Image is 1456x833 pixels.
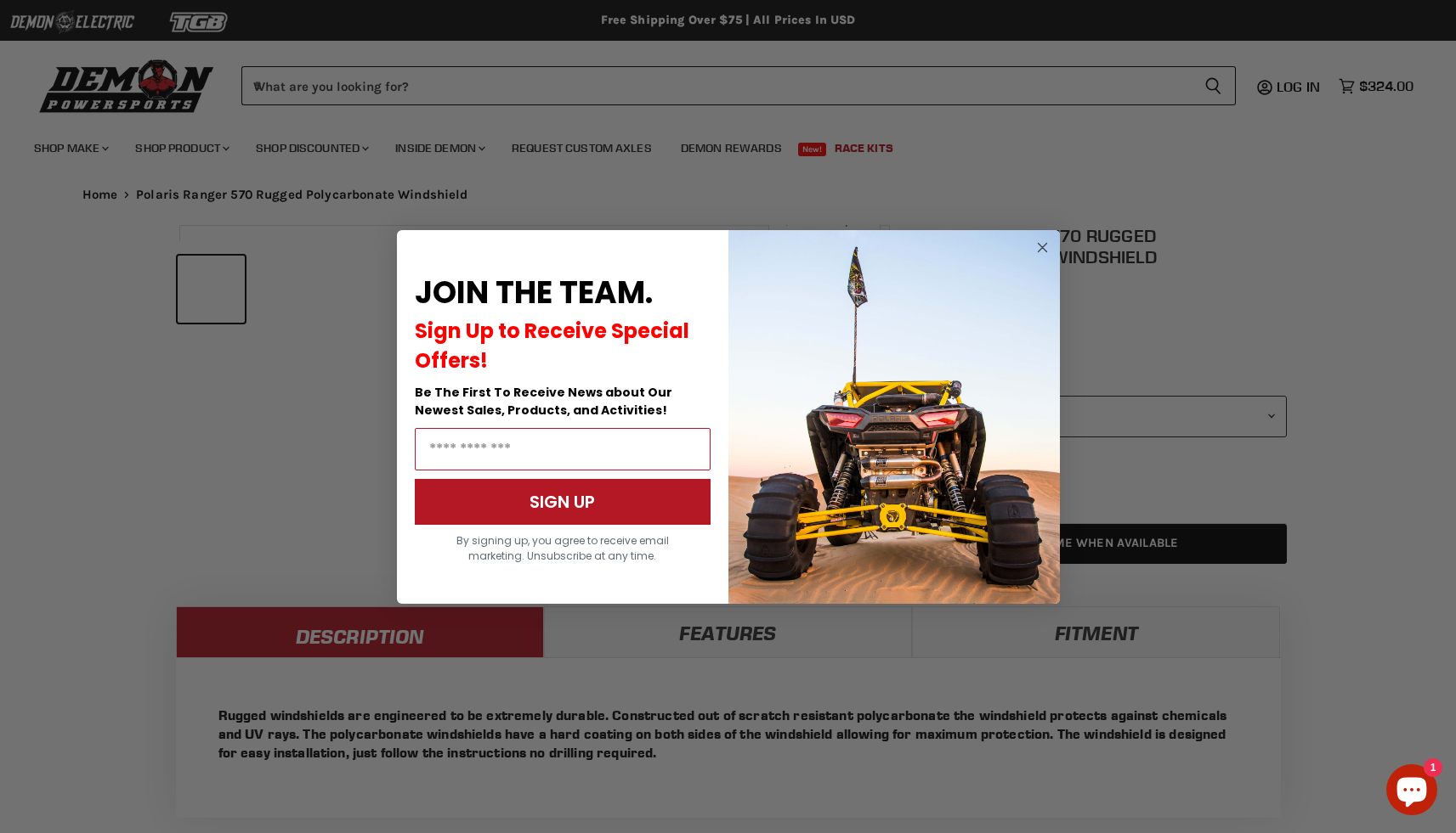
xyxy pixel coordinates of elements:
span: Be The First To Receive News about Our Newest Sales, Products, and Activities! [415,384,672,419]
img: a9095488-b6e7-41ba-879d-588abfab540b.jpeg [728,230,1060,604]
span: Sign Up to Receive Special Offers! [415,317,689,374]
inbox-online-store-chat: Shopify online store chat [1381,764,1442,819]
input: Email Address [415,428,711,470]
span: JOIN THE TEAM. [415,271,653,314]
button: SIGN UP [415,479,711,525]
button: Close dialog [1032,237,1053,258]
span: By signing up, you agree to receive email marketing. Unsubscribe at any time. [456,533,669,563]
